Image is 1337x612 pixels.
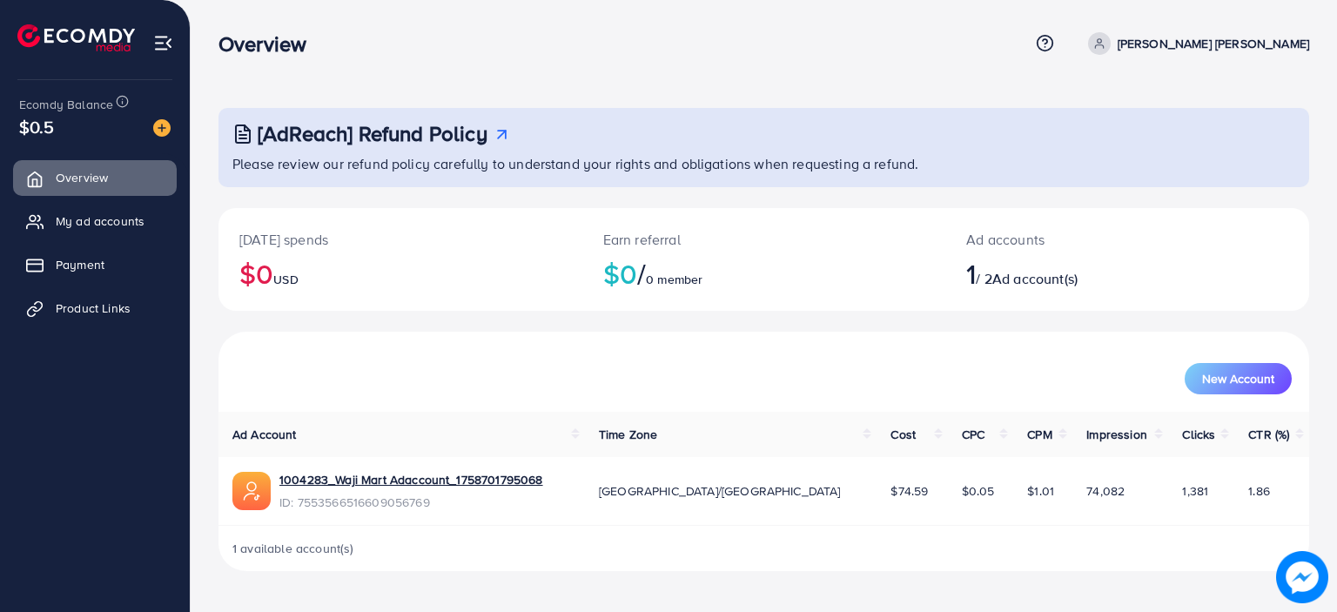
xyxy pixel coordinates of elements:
[13,204,177,239] a: My ad accounts
[1027,426,1051,443] span: CPM
[218,31,320,57] h3: Overview
[637,253,646,293] span: /
[56,299,131,317] span: Product Links
[56,212,144,230] span: My ad accounts
[13,291,177,326] a: Product Links
[966,253,976,293] span: 1
[1185,363,1292,394] button: New Account
[962,426,984,443] span: CPC
[599,482,841,500] span: [GEOGRAPHIC_DATA]/[GEOGRAPHIC_DATA]
[646,271,702,288] span: 0 member
[992,269,1078,288] span: Ad account(s)
[232,472,271,510] img: ic-ads-acc.e4c84228.svg
[56,169,108,186] span: Overview
[1081,32,1309,55] a: [PERSON_NAME] [PERSON_NAME]
[19,96,113,113] span: Ecomdy Balance
[239,229,561,250] p: [DATE] spends
[232,540,354,557] span: 1 available account(s)
[13,160,177,195] a: Overview
[1281,556,1323,598] img: image
[962,482,995,500] span: $0.05
[239,257,561,290] h2: $0
[603,257,925,290] h2: $0
[232,426,297,443] span: Ad Account
[1248,426,1289,443] span: CTR (%)
[1027,482,1054,500] span: $1.01
[153,33,173,53] img: menu
[890,426,916,443] span: Cost
[599,426,657,443] span: Time Zone
[1248,482,1270,500] span: 1.86
[279,494,543,511] span: ID: 7553566516609056769
[1118,33,1309,54] p: [PERSON_NAME] [PERSON_NAME]
[56,256,104,273] span: Payment
[966,257,1197,290] h2: / 2
[258,121,487,146] h3: [AdReach] Refund Policy
[1086,482,1125,500] span: 74,082
[19,114,55,139] span: $0.5
[1182,426,1215,443] span: Clicks
[232,153,1299,174] p: Please review our refund policy carefully to understand your rights and obligations when requesti...
[279,471,543,488] a: 1004283_Waji Mart Adaccount_1758701795068
[966,229,1197,250] p: Ad accounts
[1202,373,1274,385] span: New Account
[17,24,135,51] img: logo
[1086,426,1147,443] span: Impression
[890,482,928,500] span: $74.59
[153,119,171,137] img: image
[13,247,177,282] a: Payment
[273,271,298,288] span: USD
[603,229,925,250] p: Earn referral
[1182,482,1208,500] span: 1,381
